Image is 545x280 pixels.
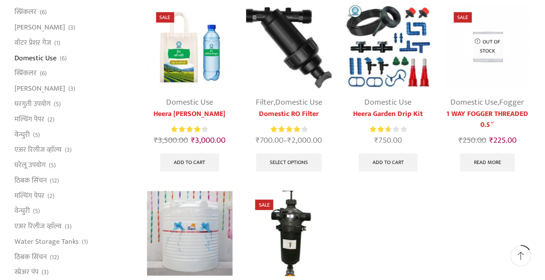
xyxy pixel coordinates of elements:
a: Heera [PERSON_NAME] [147,109,233,120]
a: Domestic Use [275,96,322,109]
img: Y-Type-Filter [246,3,332,89]
span: (3) [42,268,48,277]
a: मल्चिंग पेपर [14,111,44,127]
a: ठिबक सिंचन [14,249,47,265]
div: , [246,97,332,109]
span: Rated out of 5 [370,125,389,134]
span: (5) [33,207,40,216]
span: (2) [48,192,54,201]
span: (3) [65,222,72,231]
bdi: 2,000.00 [288,134,322,147]
span: (1) [54,39,60,48]
bdi: 750.00 [374,134,402,147]
a: स्प्रिंकलर [14,7,37,19]
span: Sale [454,12,472,23]
bdi: 250.00 [459,134,486,147]
a: एअर रिलीज व्हाॅल्व [14,142,62,158]
span: (2) [48,115,54,124]
bdi: 700.00 [256,134,284,147]
a: Read more about “1 WAY FOGGER THREADED 0.5"” [460,154,516,172]
a: ठिबक सिंचन [14,173,47,188]
span: ₹ [191,134,195,147]
a: Add to cart: “Heera Vermi Nursery” [160,154,220,172]
a: वॉटर प्रेशर गेज [14,35,51,50]
span: (6) [60,54,67,63]
span: Rated out of 5 [271,125,300,134]
span: ₹ [256,134,260,147]
div: Rated 4.33 out of 5 [172,125,208,134]
img: Jal Samrat Foam Based Water Storage Tank [147,191,233,276]
span: (3) [68,84,75,93]
div: Rated 4.00 out of 5 [271,125,307,134]
a: Filter [256,96,273,109]
a: Domestic Use [166,96,213,109]
a: [PERSON_NAME] [14,81,65,97]
a: घरेलू उपयोग [14,158,46,173]
span: Sale [255,200,273,210]
span: ₹ [288,134,292,147]
span: ₹ [489,134,493,147]
bdi: 3,000.00 [191,134,225,147]
span: (5) [49,161,56,170]
a: Domestic Use [365,96,412,109]
a: Domestic Use [451,96,498,109]
bdi: 225.00 [489,134,516,147]
img: Semi-Automatic Screen Filter for Domestic Use [246,191,332,276]
bdi: 3,500.00 [154,134,188,147]
a: वेन्चुरी [14,127,30,142]
a: मल्चिंग पेपर [14,188,44,203]
span: ₹ [154,134,158,147]
a: स्प्रेअर पंप [14,265,38,280]
a: घरगुती उपयोग [14,96,51,111]
a: [PERSON_NAME] [14,20,65,35]
span: (6) [40,8,47,17]
span: (12) [50,176,59,185]
a: एअर रिलीज व्हाॅल्व [14,219,62,234]
span: (5) [33,130,40,140]
span: (6) [40,69,47,78]
a: Fogger [500,96,525,109]
a: Select options for “Domestic RO Filter” [256,154,322,172]
a: Add to cart: “Heera Garden Drip Kit” [359,154,418,172]
img: Heera Garden Drip Kit [345,3,431,89]
span: (3) [68,23,75,32]
div: , [445,97,531,109]
span: Sale [156,12,174,23]
span: Rated out of 5 [172,125,203,134]
a: वेन्चुरी [14,203,30,219]
a: 1 WAY FOGGER THREADED 0.5″ [445,109,531,130]
img: Placeholder [445,3,531,89]
span: ₹ [459,134,463,147]
span: (3) [65,145,72,154]
span: – [246,135,332,147]
p: Out of stock [466,34,509,58]
span: (1) [82,237,88,246]
a: स्प्रिंकलर [14,66,37,81]
a: Heera Garden Drip Kit [345,109,431,120]
a: Domestic RO Filter [246,109,332,120]
a: Domestic Use [14,50,57,66]
span: (12) [50,253,59,262]
a: Water Storage Tanks [14,234,79,250]
span: ₹ [374,134,378,147]
div: Rated 2.67 out of 5 [370,125,406,134]
img: Heera Vermi Nursery [147,3,233,89]
span: (5) [54,100,61,109]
